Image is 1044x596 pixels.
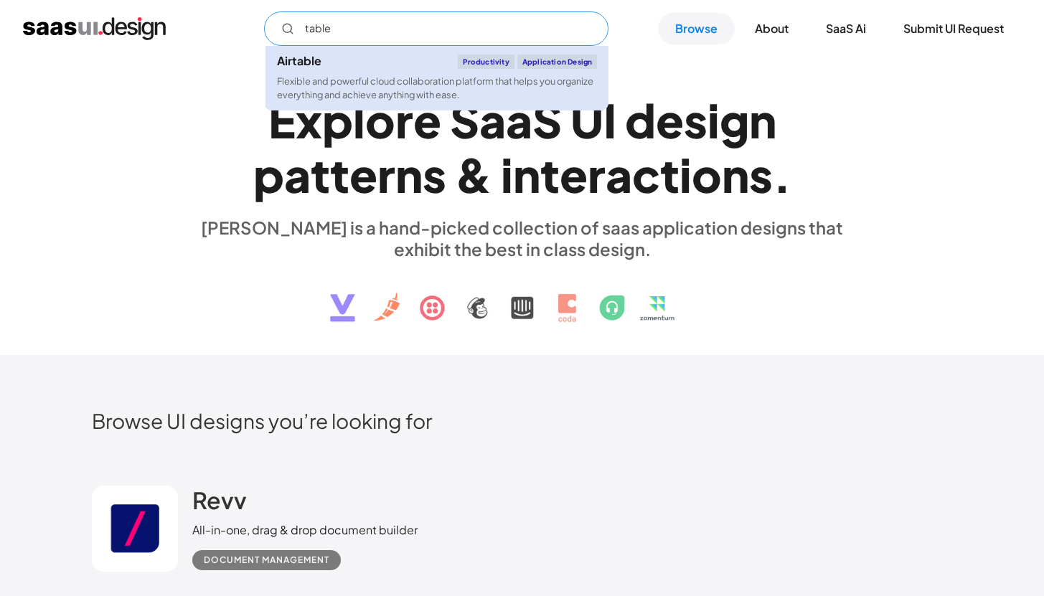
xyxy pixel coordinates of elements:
[722,147,749,202] div: n
[264,11,608,46] form: Email Form
[423,147,446,202] div: s
[692,147,722,202] div: o
[322,93,353,148] div: p
[506,93,532,148] div: a
[277,75,597,102] div: Flexible and powerful cloud collaboration platform that helps you organize everything and achieve...
[749,147,773,202] div: s
[540,147,560,202] div: t
[517,55,598,69] div: Application Design
[625,93,656,148] div: d
[268,93,296,148] div: E
[773,147,791,202] div: .
[450,93,479,148] div: S
[707,93,720,148] div: i
[413,93,441,148] div: e
[738,13,806,44] a: About
[513,147,540,202] div: n
[277,55,321,67] div: Airtable
[365,93,395,148] div: o
[253,147,284,202] div: p
[305,260,740,334] img: text, icon, saas logo
[284,147,311,202] div: a
[588,147,606,202] div: r
[192,486,247,521] a: Revv
[264,11,608,46] input: Search UI designs you're looking for...
[720,93,749,148] div: g
[632,147,660,202] div: c
[809,13,883,44] a: SaaS Ai
[658,13,735,44] a: Browse
[204,552,329,569] div: Document Management
[192,521,418,539] div: All-in-one, drag & drop document builder
[353,93,365,148] div: l
[330,147,349,202] div: t
[458,55,514,69] div: Productivity
[377,147,395,202] div: r
[92,408,953,433] h2: Browse UI designs you’re looking for
[192,217,852,260] div: [PERSON_NAME] is a hand-picked collection of saas application designs that exhibit the best in cl...
[560,147,588,202] div: e
[886,13,1021,44] a: Submit UI Request
[265,46,608,110] a: AirtableProductivityApplication DesignFlexible and powerful cloud collaboration platform that hel...
[311,147,330,202] div: t
[684,93,707,148] div: s
[501,147,513,202] div: i
[606,147,632,202] div: a
[679,147,692,202] div: i
[660,147,679,202] div: t
[656,93,684,148] div: e
[296,93,322,148] div: x
[570,93,603,148] div: U
[349,147,377,202] div: e
[532,93,562,148] div: S
[479,93,506,148] div: a
[603,93,616,148] div: I
[395,147,423,202] div: n
[192,486,247,514] h2: Revv
[23,17,166,40] a: home
[749,93,776,148] div: n
[395,93,413,148] div: r
[455,147,492,202] div: &
[192,93,852,203] h1: Explore SaaS UI design patterns & interactions.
